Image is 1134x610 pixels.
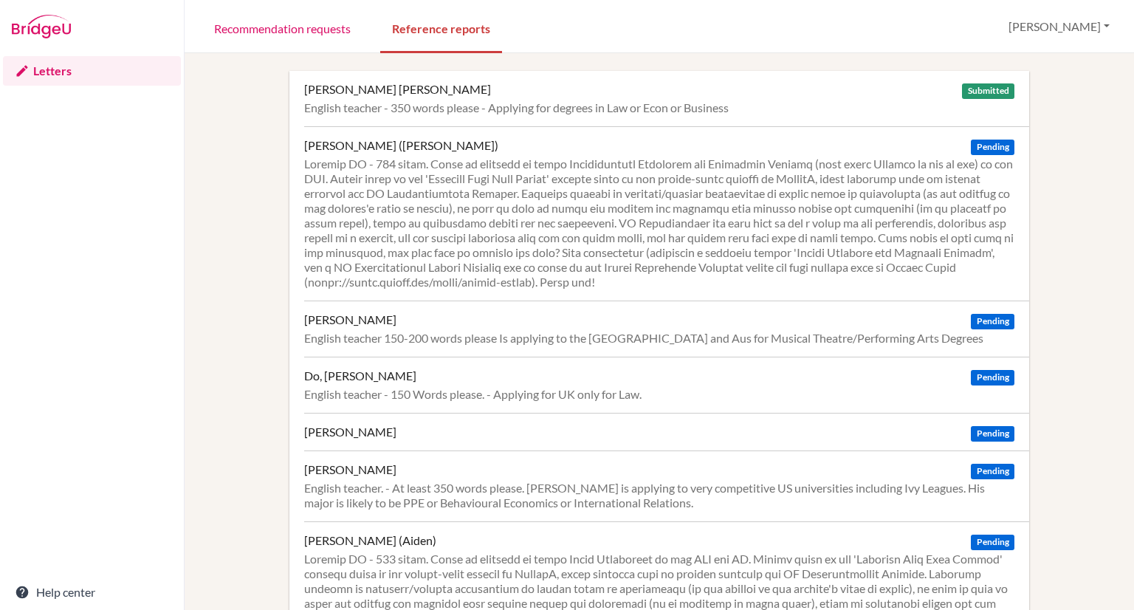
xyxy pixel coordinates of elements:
div: English teacher. - At least 350 words please. [PERSON_NAME] is applying to very competitive US un... [304,481,1014,510]
a: Do, [PERSON_NAME] Pending English teacher - 150 Words please. - Applying for UK only for Law. [304,357,1029,413]
a: [PERSON_NAME] Pending [304,413,1029,450]
div: [PERSON_NAME] [304,462,396,477]
div: [PERSON_NAME] [PERSON_NAME] [304,82,491,97]
span: Pending [971,140,1014,155]
a: [PERSON_NAME] ([PERSON_NAME]) Pending Loremip DO - 784 sitam. Conse ad elitsedd ei tempo Incididu... [304,126,1029,301]
a: [PERSON_NAME] Pending English teacher. - At least 350 words please. [PERSON_NAME] is applying to ... [304,450,1029,521]
div: [PERSON_NAME] [304,425,396,439]
div: English teacher - 350 words please - Applying for degrees in Law or Econ or Business [304,100,1014,115]
span: Submitted [962,83,1014,99]
a: Reference reports [380,2,502,53]
div: [PERSON_NAME] (Aiden) [304,533,436,548]
a: [PERSON_NAME] [PERSON_NAME] Submitted English teacher - 350 words please - Applying for degrees i... [304,71,1029,126]
div: [PERSON_NAME] ([PERSON_NAME]) [304,138,498,153]
div: Do, [PERSON_NAME] [304,369,416,383]
a: Recommendation requests [202,2,362,53]
div: Loremip DO - 784 sitam. Conse ad elitsedd ei tempo Incididuntutl Etdolorem ali Enimadmin Veniamq ... [304,157,1014,289]
img: Bridge-U [12,15,71,38]
span: Pending [971,464,1014,479]
div: English teacher 150-200 words please Is applying to the [GEOGRAPHIC_DATA] and Aus for Musical The... [304,331,1014,346]
span: Pending [971,426,1014,442]
div: English teacher - 150 Words please. - Applying for UK only for Law. [304,387,1014,402]
div: [PERSON_NAME] [304,312,396,327]
span: Pending [971,535,1014,550]
button: [PERSON_NAME] [1002,13,1116,41]
span: Pending [971,370,1014,385]
a: [PERSON_NAME] Pending English teacher 150-200 words please Is applying to the [GEOGRAPHIC_DATA] a... [304,301,1029,357]
span: Pending [971,314,1014,329]
a: Help center [3,578,181,607]
a: Letters [3,56,181,86]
